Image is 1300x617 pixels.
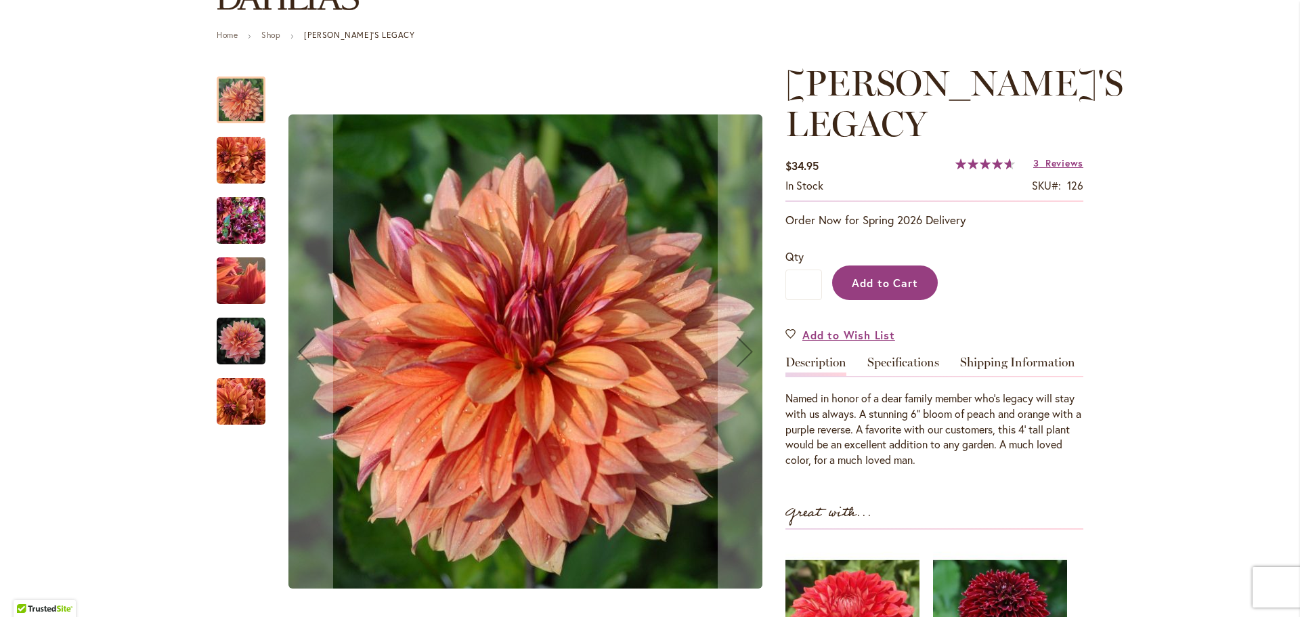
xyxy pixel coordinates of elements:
[1067,178,1083,194] div: 126
[217,30,238,40] a: Home
[785,327,895,343] a: Add to Wish List
[1033,156,1039,169] span: 3
[785,356,846,376] a: Description
[785,158,819,173] span: $34.95
[832,265,938,300] button: Add to Cart
[288,114,762,589] img: Andy's Legacy
[1033,156,1083,169] a: 3 Reviews
[785,212,1083,228] p: Order Now for Spring 2026 Delivery
[217,377,265,426] img: Andy's Legacy
[852,276,919,290] span: Add to Cart
[217,188,265,253] img: Andy's Legacy
[785,502,872,524] strong: Great with...
[960,356,1075,376] a: Shipping Information
[785,391,1083,468] div: Named in honor of a dear family member who's legacy will stay with us always. A stunning 6" bloom...
[217,304,279,364] div: Andy's Legacy
[217,317,265,366] img: Andy's Legacy
[785,356,1083,468] div: Detailed Product Info
[10,569,48,607] iframe: Launch Accessibility Center
[785,178,823,194] div: Availability
[217,123,279,184] div: Andy's Legacy
[1045,156,1083,169] span: Reviews
[217,244,279,304] div: Andy's Legacy
[1032,178,1061,192] strong: SKU
[192,244,290,318] img: Andy's Legacy
[304,30,414,40] strong: [PERSON_NAME]'S LEGACY
[785,178,823,192] span: In stock
[802,327,895,343] span: Add to Wish List
[785,249,804,263] span: Qty
[217,364,265,425] div: Andy's Legacy
[217,184,279,244] div: Andy's Legacy
[955,158,1015,169] div: 93%
[217,136,265,185] img: Andy's Legacy
[261,30,280,40] a: Shop
[867,356,939,376] a: Specifications
[785,62,1123,145] span: [PERSON_NAME]'S LEGACY
[217,63,279,123] div: Andy's Legacy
